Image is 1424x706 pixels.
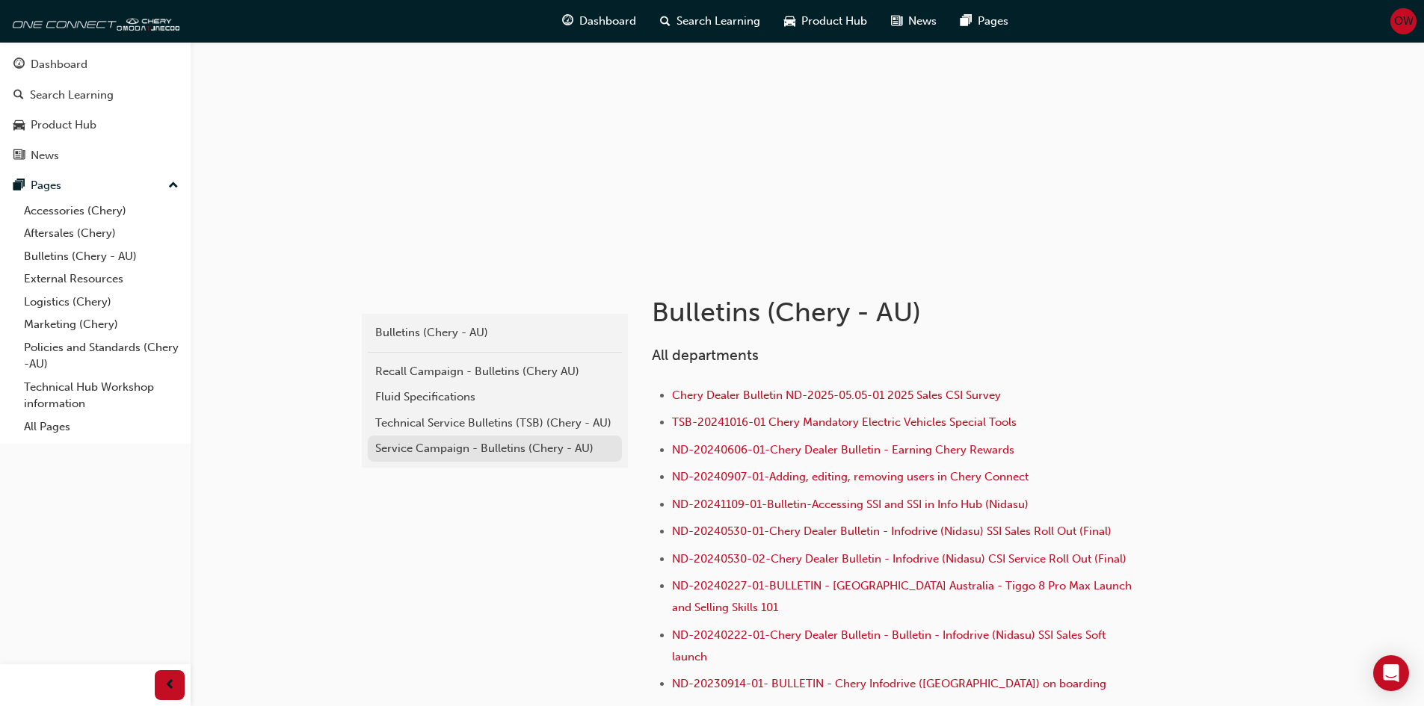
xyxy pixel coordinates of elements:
button: DashboardSearch LearningProduct HubNews [6,48,185,172]
span: car-icon [784,12,795,31]
a: ND-20240907-01-Adding, editing, removing users in Chery Connect [672,470,1029,483]
a: Technical Hub Workshop information [18,376,185,415]
a: All Pages [18,415,185,439]
span: Product Hub [801,13,867,30]
span: News [908,13,937,30]
a: ND-20240227-01-BULLETIN - [GEOGRAPHIC_DATA] Australia - Tiggo 8 Pro Max Launch and Selling Skills... [672,579,1135,614]
a: Dashboard [6,51,185,78]
a: Policies and Standards (Chery -AU) [18,336,185,376]
a: Chery Dealer Bulletin ND-2025-05.05-01 2025 Sales CSI Survey [672,388,1001,402]
div: Service Campaign - Bulletins (Chery - AU) [375,440,614,457]
a: ND-20230914-01- BULLETIN - Chery Infodrive ([GEOGRAPHIC_DATA]) on boarding [672,677,1106,690]
div: Open Intercom Messenger [1373,655,1409,691]
a: Accessories (Chery) [18,199,185,223]
a: TSB-20241016-01 Chery Mandatory Electric Vehicles Special Tools [672,415,1017,429]
span: news-icon [891,12,902,31]
a: Search Learning [6,81,185,109]
a: news-iconNews [879,6,949,37]
button: Pages [6,172,185,199]
span: OW [1394,13,1414,30]
h1: Bulletins (Chery - AU) [652,296,1142,329]
a: Logistics (Chery) [18,291,185,314]
span: pages-icon [13,179,25,193]
div: Recall Campaign - Bulletins (Chery AU) [375,363,614,380]
div: Bulletins (Chery - AU) [375,324,614,341]
div: Fluid Specifications [375,388,614,406]
span: guage-icon [562,12,573,31]
a: ND-20241109-01-Bulletin-Accessing SSI and SSI in Info Hub (Nidasu) [672,498,1029,511]
span: search-icon [13,89,24,102]
a: ND-20240606-01-Chery Dealer Bulletin - Earning Chery Rewards [672,443,1014,456]
a: Technical Service Bulletins (TSB) (Chery - AU) [368,410,622,436]
img: oneconnect [7,6,179,36]
span: Search Learning [676,13,760,30]
span: up-icon [168,176,179,196]
a: Bulletins (Chery - AU) [18,245,185,268]
span: search-icon [660,12,671,31]
a: Product Hub [6,111,185,139]
span: All departments [652,347,759,364]
a: pages-iconPages [949,6,1020,37]
a: search-iconSearch Learning [648,6,772,37]
a: Marketing (Chery) [18,313,185,336]
span: prev-icon [164,676,176,695]
div: News [31,147,59,164]
div: Technical Service Bulletins (TSB) (Chery - AU) [375,415,614,432]
span: Pages [978,13,1008,30]
a: Aftersales (Chery) [18,222,185,245]
a: car-iconProduct Hub [772,6,879,37]
div: Search Learning [30,87,114,104]
div: Dashboard [31,56,87,73]
div: Pages [31,177,61,194]
a: ND-20240222-01-Chery Dealer Bulletin - Bulletin - Infodrive (Nidasu) SSI Sales Soft launch [672,628,1109,663]
a: External Resources [18,267,185,291]
button: OW [1390,8,1417,34]
a: Fluid Specifications [368,384,622,410]
span: guage-icon [13,58,25,72]
a: News [6,142,185,170]
span: Dashboard [579,13,636,30]
span: car-icon [13,119,25,132]
span: news-icon [13,149,25,163]
a: Bulletins (Chery - AU) [368,320,622,346]
a: ND-20240530-02-Chery Dealer Bulletin - Infodrive (Nidasu) CSI Service Roll Out (Final) [672,552,1126,566]
div: Product Hub [31,117,96,134]
a: ND-20240530-01-Chery Dealer Bulletin - Infodrive (Nidasu) SSI Sales Roll Out (Final) [672,524,1112,538]
a: Recall Campaign - Bulletins (Chery AU) [368,359,622,385]
span: pages-icon [961,12,972,31]
a: guage-iconDashboard [550,6,648,37]
a: Service Campaign - Bulletins (Chery - AU) [368,436,622,462]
